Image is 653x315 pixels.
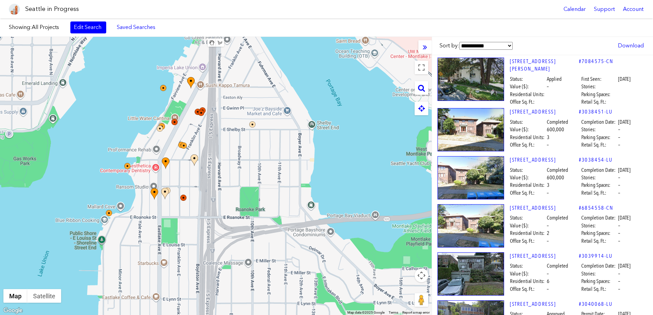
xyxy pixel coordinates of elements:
span: – [618,237,620,245]
button: Drag Pegman onto the map to open Street View [415,293,428,307]
span: – [618,277,620,285]
span: Stories: [581,270,617,277]
span: – [547,237,549,245]
span: – [618,285,620,293]
span: Parking Spaces: [581,277,617,285]
button: Show street map [3,289,27,303]
span: Value ($): [510,222,546,229]
a: [STREET_ADDRESS] [510,300,579,308]
a: Download [614,40,647,51]
span: – [547,270,549,277]
span: Applied [547,75,561,83]
a: #7084575-CN [579,58,613,65]
span: Completion Date: [581,118,617,126]
span: Retail Sq. Ft.: [581,98,617,106]
span: 600,000 [547,174,564,181]
span: – [618,174,620,181]
a: Edit Search [70,21,106,33]
span: Completion Date: [581,214,617,222]
span: Parking Spaces: [581,91,617,98]
span: Stories: [581,222,617,229]
span: – [618,229,620,237]
label: Showing: [9,24,64,31]
span: – [618,126,620,133]
span: – [618,134,620,141]
span: Value ($): [510,126,546,133]
a: #6854558-CN [579,204,613,212]
a: [STREET_ADDRESS][PERSON_NAME] [510,58,579,73]
span: Office Sq. Ft.: [510,285,546,293]
a: [STREET_ADDRESS] [510,204,579,212]
button: Toggle fullscreen view [415,61,428,74]
span: All Projects [32,24,59,30]
span: Retail Sq. Ft.: [581,141,617,149]
span: Retail Sq. Ft.: [581,285,617,293]
span: Completion Date: [581,262,617,270]
span: Retail Sq. Ft.: [581,237,617,245]
a: Open this area in Google Maps (opens a new window) [2,306,24,315]
span: – [618,141,620,149]
h1: Seattle in Progress [25,5,79,13]
span: Status: [510,75,546,83]
span: Parking Spaces: [581,134,617,141]
span: 6 [547,277,550,285]
img: 2919_FRANKLIN_AVE_E_SEATTLE.jpg [437,108,504,151]
span: Stories: [581,174,617,181]
span: Office Sq. Ft.: [510,237,546,245]
span: – [547,189,549,197]
span: [DATE] [618,262,630,270]
label: Sort by: [440,42,513,50]
span: Residential Units: [510,91,546,98]
span: Residential Units: [510,277,546,285]
span: – [547,141,549,149]
span: [DATE] [618,214,630,222]
span: 3 [547,181,550,189]
img: 2921_A_FRANKLIN_AVE_E_SEATTLE.jpg [437,204,504,247]
a: #3040068-LU [579,300,613,308]
span: Stories: [581,126,617,133]
span: Completed [547,214,568,222]
span: 3 [547,134,550,141]
span: Value ($): [510,174,546,181]
span: Office Sq. Ft.: [510,189,546,197]
span: Residential Units: [510,134,546,141]
button: Show satellite imagery [27,289,61,303]
span: Office Sq. Ft.: [510,98,546,106]
a: [STREET_ADDRESS] [510,156,579,164]
img: 207_E_EDGAR_ST_SEATTLE.jpg [437,58,504,101]
span: [DATE] [618,75,630,83]
a: Terms [389,311,398,314]
button: Draw a shape [216,39,224,47]
a: #3038451-LU [579,108,613,116]
span: – [618,181,620,189]
span: Stories: [581,83,617,90]
button: Stop drawing [208,39,216,47]
a: #3039914-LU [579,252,613,260]
a: [STREET_ADDRESS] [510,108,579,116]
span: – [547,285,549,293]
a: Saved Searches [113,21,159,33]
span: Residential Units: [510,181,546,189]
img: 2923_FRANKLIN_AVE_E_SEATTLE.jpg [437,156,504,199]
span: Status: [510,118,546,126]
img: favicon-96x96.png [9,4,20,15]
span: Residential Units: [510,229,546,237]
span: Retail Sq. Ft.: [581,189,617,197]
span: – [547,83,549,90]
span: Parking Spaces: [581,181,617,189]
span: First Seen: [581,75,617,83]
span: [DATE] [618,166,630,174]
span: Value ($): [510,83,546,90]
span: Map data ©2025 Google [347,311,385,314]
span: Status: [510,166,546,174]
span: – [547,222,549,229]
img: Google [2,306,24,315]
span: Office Sq. Ft.: [510,141,546,149]
a: Report a map error [402,311,430,314]
span: Completed [547,166,568,174]
span: – [618,270,620,277]
span: [DATE] [618,118,630,126]
img: 2626_FRANKLIN_AVE_E_SEATTLE.jpg [437,252,504,296]
span: – [618,189,620,197]
span: Completed [547,118,568,126]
